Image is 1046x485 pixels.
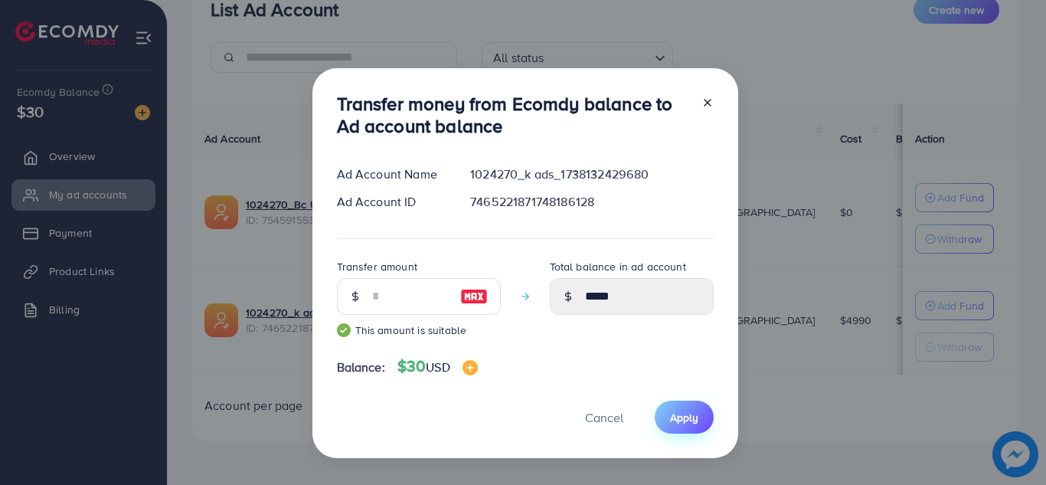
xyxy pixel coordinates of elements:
[458,193,725,211] div: 7465221871748186128
[426,359,449,375] span: USD
[460,287,488,306] img: image
[463,360,478,375] img: image
[397,357,478,376] h4: $30
[337,323,351,337] img: guide
[566,401,642,434] button: Cancel
[585,409,623,426] span: Cancel
[337,323,501,338] small: This amount is suitable
[325,193,459,211] div: Ad Account ID
[458,165,725,183] div: 1024270_k ads_1738132429680
[655,401,714,434] button: Apply
[337,259,417,274] label: Transfer amount
[325,165,459,183] div: Ad Account Name
[337,93,689,137] h3: Transfer money from Ecomdy balance to Ad account balance
[337,359,385,376] span: Balance:
[550,259,686,274] label: Total balance in ad account
[670,410,698,425] span: Apply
